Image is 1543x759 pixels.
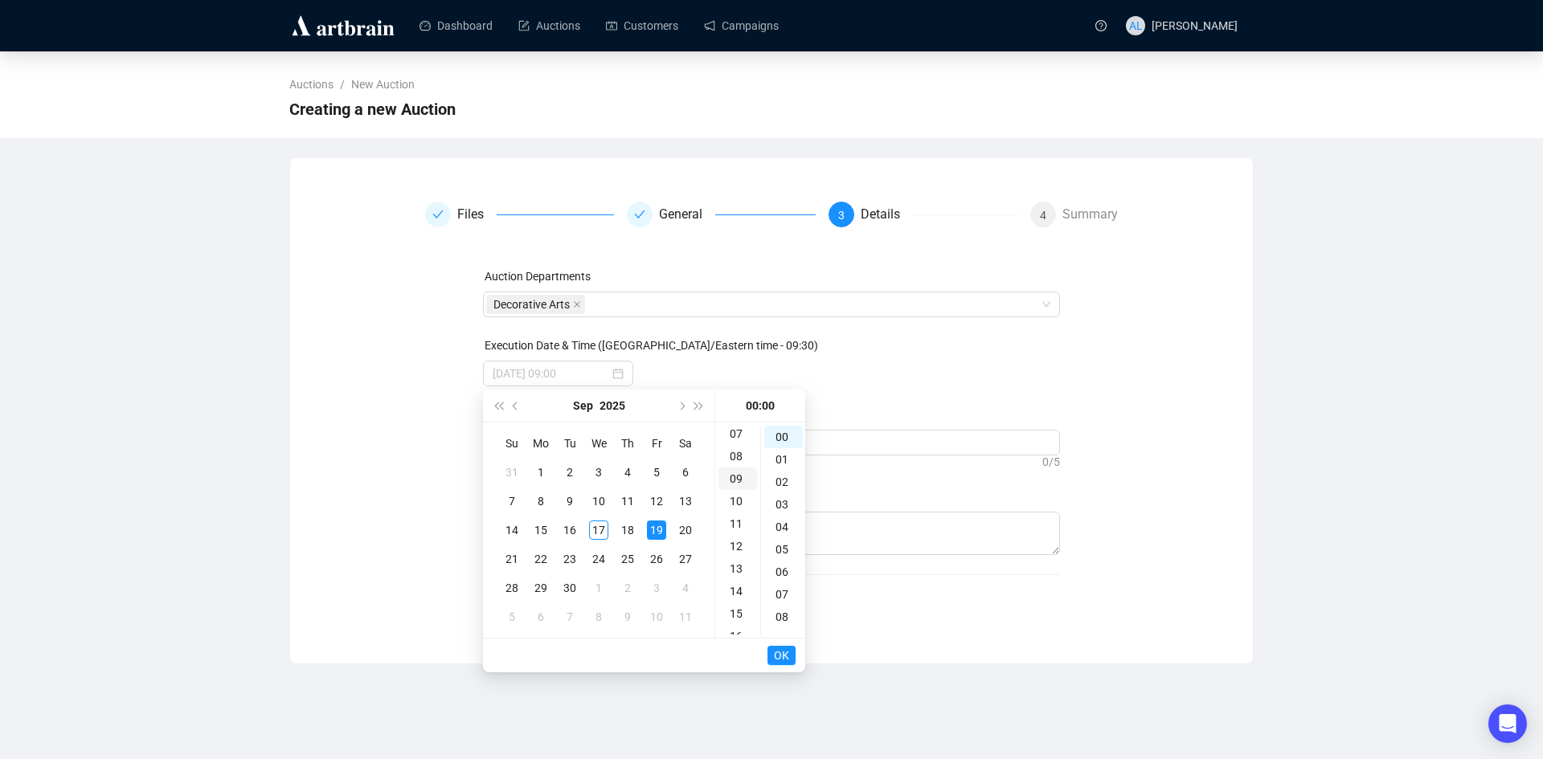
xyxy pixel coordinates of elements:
button: Next month (PageDown) [672,390,690,422]
div: 3Details [829,202,1017,227]
div: 11 [676,607,695,626]
div: 7 [560,607,579,626]
td: 2025-10-08 [584,602,613,631]
div: 00:00 [722,390,799,422]
span: [PERSON_NAME] [1152,19,1238,32]
div: 18 [618,520,637,540]
div: 04 [764,516,803,538]
a: Auctions [286,75,337,93]
span: check [634,209,645,220]
div: Details [861,202,913,227]
td: 2025-09-17 [584,516,613,545]
div: 10 [718,490,757,512]
a: Customers [606,5,678,47]
td: 2025-10-06 [526,602,555,631]
td: 2025-10-03 [642,573,671,602]
div: 31 [502,463,522,482]
td: 2025-09-03 [584,458,613,487]
span: Decorative Arts [493,296,570,313]
div: 11 [718,512,757,535]
div: 25 [618,549,637,569]
span: check [432,209,444,220]
a: Campaigns [704,5,779,47]
div: 13 [676,492,695,511]
div: 8 [589,607,608,626]
span: AL [1129,17,1143,35]
div: 4 [676,578,695,598]
th: Su [497,429,526,458]
div: 01 [764,448,803,471]
div: 26 [647,549,666,569]
td: 2025-09-04 [613,458,642,487]
div: 02 [764,471,803,493]
div: 27 [676,549,695,569]
div: 08 [718,445,757,467]
div: 12 [647,492,666,511]
div: General [627,202,816,227]
div: Files [425,202,614,227]
div: 2 [560,463,579,482]
td: 2025-10-07 [555,602,584,631]
td: 2025-10-04 [671,573,700,602]
th: Tu [555,429,584,458]
div: 11 [618,492,637,511]
span: OK [774,640,789,671]
button: Previous month (PageUp) [507,390,525,422]
div: 22 [531,549,550,569]
div: 2 [618,578,637,598]
div: 14 [502,520,522,540]
td: 2025-10-01 [584,573,613,602]
td: 2025-10-02 [613,573,642,602]
a: Auctions [518,5,580,47]
th: Mo [526,429,555,458]
div: 28 [502,578,522,598]
td: 2025-09-14 [497,516,526,545]
input: Select date [493,365,609,382]
td: 2025-09-21 [497,545,526,573]
div: 6 [676,463,695,482]
div: 15 [718,602,757,625]
div: 06 [764,561,803,583]
th: We [584,429,613,458]
td: 2025-09-08 [526,487,555,516]
td: 2025-10-11 [671,602,700,631]
span: 3 [838,209,845,222]
td: 2025-08-31 [497,458,526,487]
td: 2025-09-15 [526,516,555,545]
div: 09 [718,467,757,490]
td: 2025-09-26 [642,545,671,573]
td: 2025-09-01 [526,458,555,487]
div: 3 [589,463,608,482]
td: 2025-09-28 [497,573,526,602]
td: 2025-09-02 [555,458,584,487]
div: 16 [718,625,757,647]
a: New Auction [348,75,418,93]
td: 2025-10-09 [613,602,642,631]
div: 4 [618,463,637,482]
td: 2025-09-19 [642,516,671,545]
td: 2025-09-11 [613,487,642,516]
div: 03 [764,493,803,516]
div: 17 [589,520,608,540]
div: Open Intercom Messenger [1488,704,1527,743]
div: General [659,202,715,227]
td: 2025-09-29 [526,573,555,602]
td: 2025-09-05 [642,458,671,487]
td: 2025-09-16 [555,516,584,545]
th: Sa [671,429,700,458]
button: Last year (Control + left) [489,390,507,422]
td: 2025-09-13 [671,487,700,516]
div: 14 [718,580,757,602]
button: Choose a month [573,390,593,422]
div: 1 [531,463,550,482]
td: 2025-10-10 [642,602,671,631]
div: 4Summary [1030,202,1118,227]
li: / [340,75,345,93]
div: 12 [718,535,757,557]
td: 2025-09-27 [671,545,700,573]
div: 10 [647,607,666,626]
img: logo [289,13,397,39]
div: 5 [647,463,666,482]
div: 19 [647,520,666,540]
div: 9 [618,607,637,626]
